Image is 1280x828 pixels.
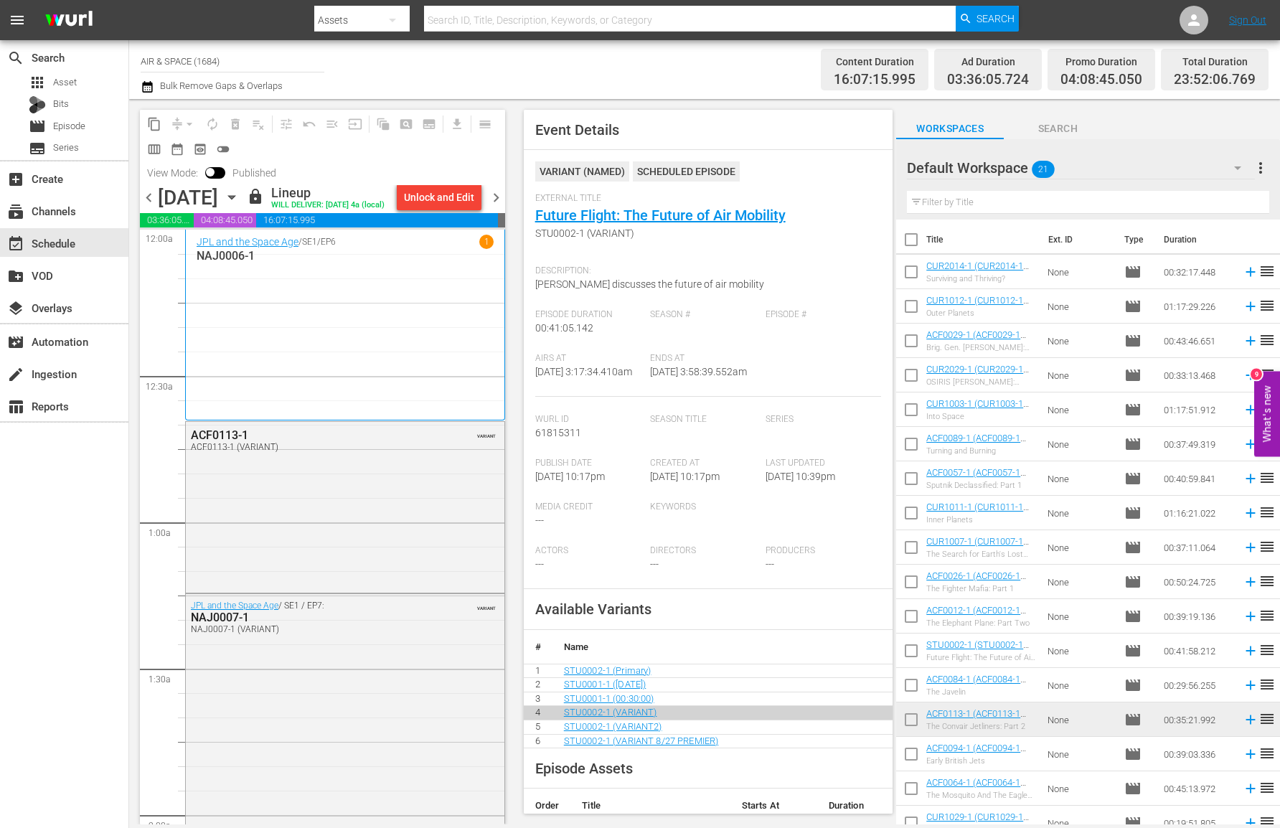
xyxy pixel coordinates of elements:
span: Wurl Id [535,414,644,425]
span: --- [535,514,544,526]
td: 00:43:46.651 [1158,324,1237,358]
div: Brig. Gen. [PERSON_NAME]: Silverplate [926,343,1036,352]
a: ACF0057-1 (ACF0057-1 (VARIANT)) [926,467,1026,489]
span: [DATE] 10:17pm [650,471,720,482]
span: Search [977,6,1015,32]
div: Default Workspace [907,148,1254,188]
a: STU0002-1 (VARIANT) [564,707,657,718]
td: 00:39:03.336 [1158,737,1237,771]
span: Episode [29,118,46,135]
th: Title [570,789,730,823]
span: --- [535,558,544,570]
a: ACF0026-1 (ACF0026-1 (VARIANT)) [926,570,1026,592]
span: Day Calendar View [469,110,497,138]
span: Asset [53,75,77,90]
td: 01:17:29.226 [1158,289,1237,324]
td: None [1042,289,1119,324]
span: reorder [1258,607,1276,624]
td: 00:45:13.972 [1158,771,1237,806]
div: Lineup [271,185,385,201]
a: ACF0084-1 (ACF0084-1 (VARIANT)) [926,674,1026,695]
div: The Mosquito And The Eagle Owl [926,791,1036,800]
td: None [1042,461,1119,496]
span: Create [7,171,24,188]
th: Starts At [730,789,817,823]
span: reorder [1258,676,1276,693]
td: 00:35:21.992 [1158,702,1237,737]
span: Created At [650,458,758,469]
span: date_range_outlined [170,142,184,156]
svg: Add to Schedule [1243,367,1258,383]
span: Revert to Primary Episode [298,113,321,136]
span: Airs At [535,353,644,364]
div: The Convair Jetliners: Part 2 [926,722,1036,731]
div: ACF0113-1 [191,428,430,442]
div: Surviving and Thriving? [926,274,1036,283]
td: None [1042,599,1119,634]
td: None [1042,771,1119,806]
td: 00:33:13.468 [1158,358,1237,392]
span: Update Metadata from Key Asset [344,113,367,136]
span: Episode Duration [535,309,644,321]
span: Actors [535,545,644,557]
a: CUR1011-1 (CUR1011-1 (VARIANT)) [926,502,1029,523]
a: STU0001-1 (00:30:00) [564,693,654,704]
span: menu [9,11,26,29]
svg: Add to Schedule [1243,643,1258,659]
svg: Add to Schedule [1243,505,1258,521]
span: Episode [1124,367,1142,384]
span: Available Variants [535,601,651,618]
div: Total Duration [1174,52,1256,72]
span: Episode [53,119,85,133]
span: Remove Gaps & Overlaps [166,113,201,136]
span: Episode Assets [535,760,633,777]
span: Episode [1124,332,1142,349]
a: ACF0113-1 (ACF0113-1 (VARIANT)) [926,708,1026,730]
svg: Add to Schedule [1243,608,1258,624]
span: Workspaces [896,120,1004,138]
div: Content Duration [834,52,916,72]
span: [PERSON_NAME] discusses the future of air mobility [535,278,764,290]
span: [DATE] 10:17pm [535,471,605,482]
span: Episode [1124,573,1142,591]
svg: Add to Schedule [1243,677,1258,693]
span: reorder [1258,710,1276,728]
span: Season # [650,309,758,321]
span: Episode [1124,642,1142,659]
span: Episode [1124,436,1142,453]
button: Open Feedback Widget [1254,372,1280,457]
th: Order [524,789,571,823]
span: Bits [53,97,69,111]
a: STU0002-1 (STU0002-1 (VARIANT2)) [926,639,1029,661]
span: Episode [1124,504,1142,522]
th: Duration [1155,220,1241,260]
span: preview_outlined [193,142,207,156]
svg: Add to Schedule [1243,436,1258,452]
span: Episode [1124,401,1142,418]
div: Early British Jets [926,756,1036,766]
th: Name [552,630,893,664]
p: EP6 [321,237,336,247]
span: reorder [1258,573,1276,590]
span: reorder [1258,331,1276,349]
span: VOD [7,268,24,285]
p: NAJ0006-1 [197,249,494,263]
div: Unlock and Edit [404,184,474,210]
span: Schedule [7,235,24,253]
span: 03:36:05.724 [947,72,1029,88]
a: STU0001-1 ([DATE]) [564,679,646,690]
span: reorder [1258,745,1276,762]
span: External Title [535,193,875,204]
a: ACF0089-1 (ACF0089-1 (VARIANT)) [926,433,1026,454]
span: Episode [1124,608,1142,625]
p: SE1 / [302,237,321,247]
span: Bulk Remove Gaps & Overlaps [158,80,283,91]
td: None [1042,496,1119,530]
div: OSIRIS [PERSON_NAME]: Asteroid Hunter & The Asteroid Belt Discovery [926,377,1036,387]
span: chevron_left [140,189,158,207]
td: 5 [524,720,552,734]
span: table_chart [7,398,24,415]
span: movie_filter [7,334,24,351]
span: reorder [1258,504,1276,521]
span: Season Title [650,414,758,425]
